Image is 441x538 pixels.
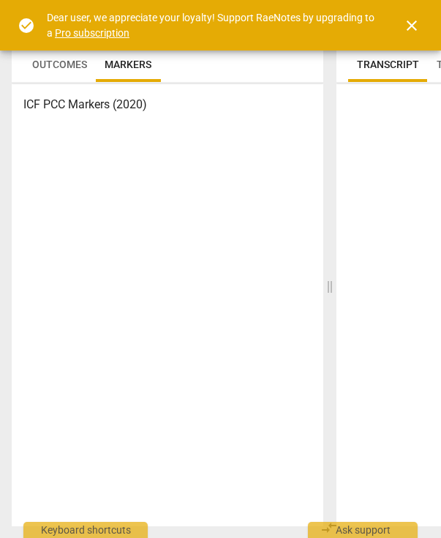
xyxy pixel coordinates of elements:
div: Dear user, we appreciate your loyalty! Support RaeNotes by upgrading to a [47,10,377,40]
div: Keyboard shortcuts [23,522,148,538]
span: Markers [105,59,151,70]
span: close [403,17,421,34]
span: Transcript [357,59,419,70]
span: compare_arrows [320,519,338,537]
span: Outcomes [32,59,87,70]
a: Pro subscription [55,27,129,39]
button: Close [394,8,429,43]
h3: ICF PCC Markers (2020) [23,96,312,113]
span: check_circle [18,17,35,34]
div: Ask support [308,522,418,538]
